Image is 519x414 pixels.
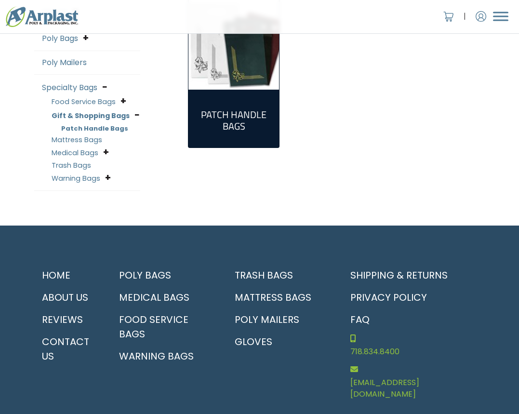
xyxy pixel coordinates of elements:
span: | [464,11,466,22]
a: Food Service Bags [52,97,116,107]
a: Shipping & Returns [343,264,485,286]
h2: Patch Handle Bags [196,109,271,132]
a: Poly Mailers [42,57,87,68]
a: Gloves [227,331,331,353]
a: Mattress Bags [227,286,331,308]
a: About Us [34,286,100,308]
a: Poly Bags [42,33,78,44]
a: Specialty Bags [42,82,97,93]
a: Home [34,264,100,286]
a: Poly Bags [111,264,215,286]
a: Mattress Bags [52,135,102,145]
a: Gift & Shopping Bags [52,111,130,120]
a: Warning Bags [111,345,215,367]
img: logo [6,6,78,27]
a: Warning Bags [52,174,100,183]
a: 718.834.8400 [343,331,485,361]
button: Menu [493,12,508,21]
a: Patch Handle Bags [61,124,128,133]
a: FAQ [343,308,485,331]
a: Reviews [34,308,100,331]
a: Privacy Policy [343,286,485,308]
a: [EMAIL_ADDRESS][DOMAIN_NAME] [343,361,485,404]
a: Medical Bags [52,148,98,158]
a: Poly Mailers [227,308,331,331]
a: Medical Bags [111,286,215,308]
a: Trash Bags [227,264,331,286]
a: Contact Us [34,331,100,367]
a: Food Service Bags [111,308,215,345]
a: Visit product category Patch Handle Bags [196,97,271,140]
a: Trash Bags [52,160,91,170]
